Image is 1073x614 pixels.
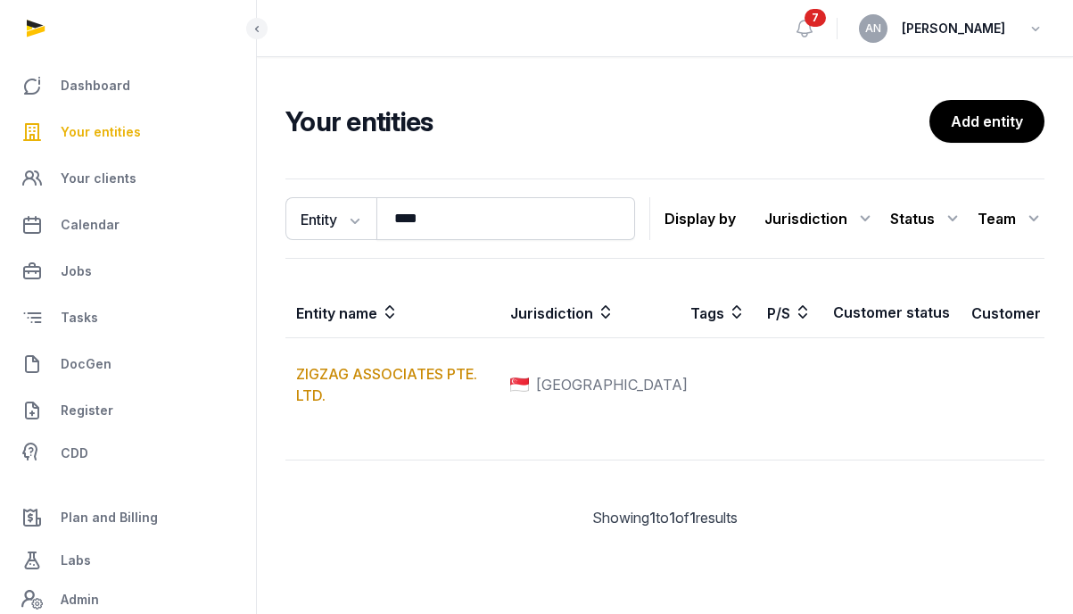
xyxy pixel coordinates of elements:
div: Showing to of results [285,507,1044,528]
a: DocGen [14,343,242,386]
span: Dashboard [61,75,130,96]
a: Labs [14,539,242,582]
span: 1 [649,509,656,527]
th: P/S [756,287,822,338]
a: Register [14,389,242,432]
span: Your clients [61,168,136,189]
button: Entity [285,197,376,240]
a: Jobs [14,250,242,293]
span: Register [61,400,113,421]
th: Entity name [285,287,499,338]
span: DocGen [61,353,111,375]
h2: Your entities [285,105,929,137]
span: [GEOGRAPHIC_DATA] [536,374,688,395]
span: AN [865,23,881,34]
a: Plan and Billing [14,496,242,539]
span: Jobs [61,261,92,282]
span: Labs [61,550,91,571]
span: 7 [805,9,826,27]
th: Tags [680,287,756,338]
a: Your entities [14,111,242,153]
span: Plan and Billing [61,507,158,528]
span: Your entities [61,121,141,143]
div: Jurisdiction [764,204,876,233]
button: AN [859,14,887,43]
a: Your clients [14,157,242,200]
a: Tasks [14,296,242,339]
span: Admin [61,589,99,610]
span: CDD [61,443,88,464]
a: CDD [14,436,242,471]
a: Calendar [14,203,242,246]
span: 1 [689,509,696,527]
p: Display by [664,204,736,233]
span: Tasks [61,307,98,328]
th: Jurisdiction [499,287,680,338]
span: [PERSON_NAME] [902,18,1005,39]
div: Status [890,204,963,233]
span: 1 [669,509,675,527]
th: Customer status [822,287,961,338]
a: Add entity [929,100,1044,143]
a: Dashboard [14,64,242,107]
span: Calendar [61,214,120,236]
div: Team [978,204,1044,233]
a: ZIGZAG ASSOCIATES PTE. LTD. [296,365,477,404]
